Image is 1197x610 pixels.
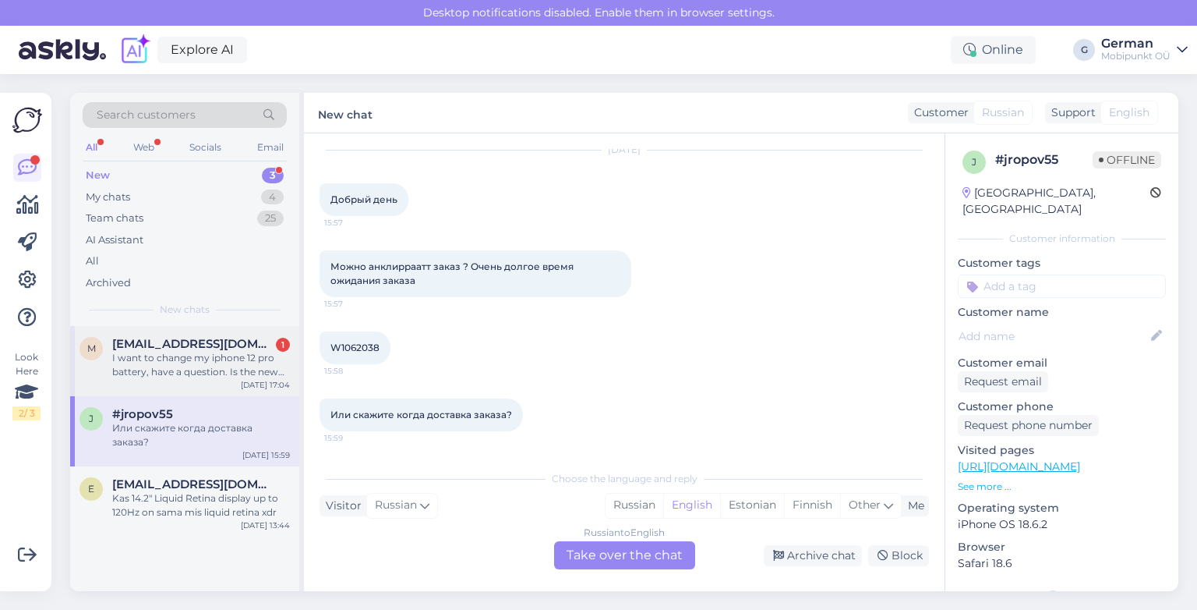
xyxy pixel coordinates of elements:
span: j [89,413,94,424]
p: Visited pages [958,442,1166,459]
span: 15:59 [324,432,383,444]
div: I want to change my iphone 12 pro battery, have a question. Is the new battery original part? [112,351,290,379]
div: AI Assistant [86,232,143,248]
div: [DATE] 15:59 [242,449,290,461]
label: New chat [318,102,373,123]
div: Visitor [320,498,362,514]
a: GermanMobipunkt OÜ [1101,37,1188,62]
div: Mobipunkt OÜ [1101,50,1171,62]
div: All [83,137,101,158]
div: Choose the language and reply [320,472,929,486]
div: Russian [606,494,663,517]
div: My chats [86,190,130,205]
span: eero.druus@gmail.com [112,477,274,491]
p: Customer email [958,355,1166,371]
div: Russian to English [584,526,665,540]
p: Operating system [958,500,1166,516]
span: English [1109,105,1149,121]
span: Offline [1093,151,1161,168]
p: Customer tags [958,255,1166,271]
div: Request email [958,371,1048,392]
div: Online [951,36,1036,64]
div: New [86,168,110,183]
span: 15:57 [324,217,383,229]
span: #jropov55 [112,407,173,421]
span: Можно анклирраатт заказ ? Очень долгое время ожидания заказа [330,261,576,286]
p: See more ... [958,480,1166,494]
span: muratefearslan@gmail.com [112,337,274,351]
div: Estonian [720,494,784,517]
div: 3 [262,168,284,183]
div: Customer [908,105,969,121]
div: English [663,494,720,517]
span: Добрый день [330,193,397,205]
div: # jropov55 [995,151,1093,169]
div: [DATE] [320,143,929,157]
span: W1062038 [330,342,380,353]
img: Askly Logo [12,105,42,135]
div: Archived [86,275,131,291]
a: Explore AI [157,37,247,63]
div: Extra [958,587,1166,601]
span: 15:58 [324,365,383,377]
p: iPhone OS 18.6.2 [958,516,1166,533]
img: explore-ai [118,34,151,66]
div: Customer information [958,232,1166,246]
div: Finnish [784,494,840,517]
div: [GEOGRAPHIC_DATA], [GEOGRAPHIC_DATA] [962,185,1150,218]
div: All [86,254,99,269]
span: j [972,156,976,168]
div: [DATE] 17:04 [241,379,290,391]
div: [DATE] 13:44 [241,520,290,531]
span: Russian [982,105,1024,121]
div: Look Here [12,350,41,420]
div: 2 / 3 [12,406,41,420]
div: Email [254,137,287,158]
div: 4 [261,190,284,205]
input: Add name [959,328,1148,345]
div: Archive chat [764,545,862,566]
div: Socials [186,137,224,158]
div: German [1101,37,1171,50]
div: Web [130,137,157,158]
div: Block [868,545,929,566]
p: Browser [958,539,1166,555]
span: e [88,483,94,495]
div: Или скажите когда доставка заказа? [112,421,290,449]
a: [URL][DOMAIN_NAME] [958,459,1080,473]
span: Search customers [97,107,196,123]
input: Add a tag [958,275,1166,298]
span: Или скажите когда доставка заказа? [330,409,512,420]
p: Customer phone [958,399,1166,415]
div: 25 [257,211,284,226]
div: Request phone number [958,415,1099,436]
p: Safari 18.6 [958,555,1166,572]
div: Team chats [86,211,143,226]
div: Me [902,498,924,514]
p: Customer name [958,304,1166,321]
span: Other [849,498,881,512]
span: Russian [375,497,417,514]
span: m [87,342,96,354]
div: Take over the chat [554,541,695,569]
span: New chats [160,303,210,317]
span: 15:57 [324,298,383,310]
div: Support [1045,105,1096,121]
div: 1 [276,338,290,352]
div: G [1073,39,1095,61]
div: Kas 14.2" Liquid Retina display up to 120Hz on sama mis liquid retina xdr [112,491,290,520]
